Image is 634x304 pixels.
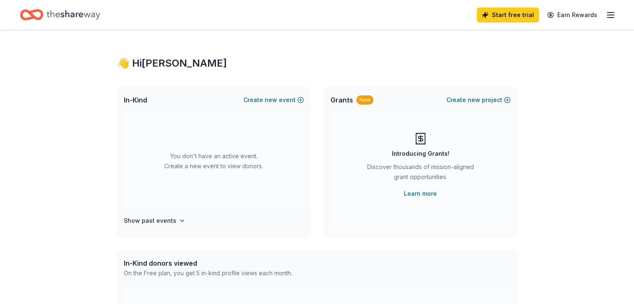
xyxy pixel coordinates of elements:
[124,216,176,226] h4: Show past events
[477,7,539,22] a: Start free trial
[356,95,373,105] div: New
[124,113,304,209] div: You don't have an active event. Create a new event to view donors.
[265,95,277,105] span: new
[542,7,602,22] a: Earn Rewards
[124,95,147,105] span: In-Kind
[331,95,353,105] span: Grants
[124,258,292,268] div: In-Kind donors viewed
[364,162,477,185] div: Discover thousands of mission-aligned grant opportunities.
[404,189,437,199] a: Learn more
[243,95,304,105] button: Createnewevent
[392,149,449,159] div: Introducing Grants!
[20,5,100,25] a: Home
[468,95,480,105] span: new
[124,268,292,278] div: On the Free plan, you get 5 in-kind profile views each month.
[124,216,185,226] button: Show past events
[446,95,511,105] button: Createnewproject
[117,57,517,70] div: 👋 Hi [PERSON_NAME]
